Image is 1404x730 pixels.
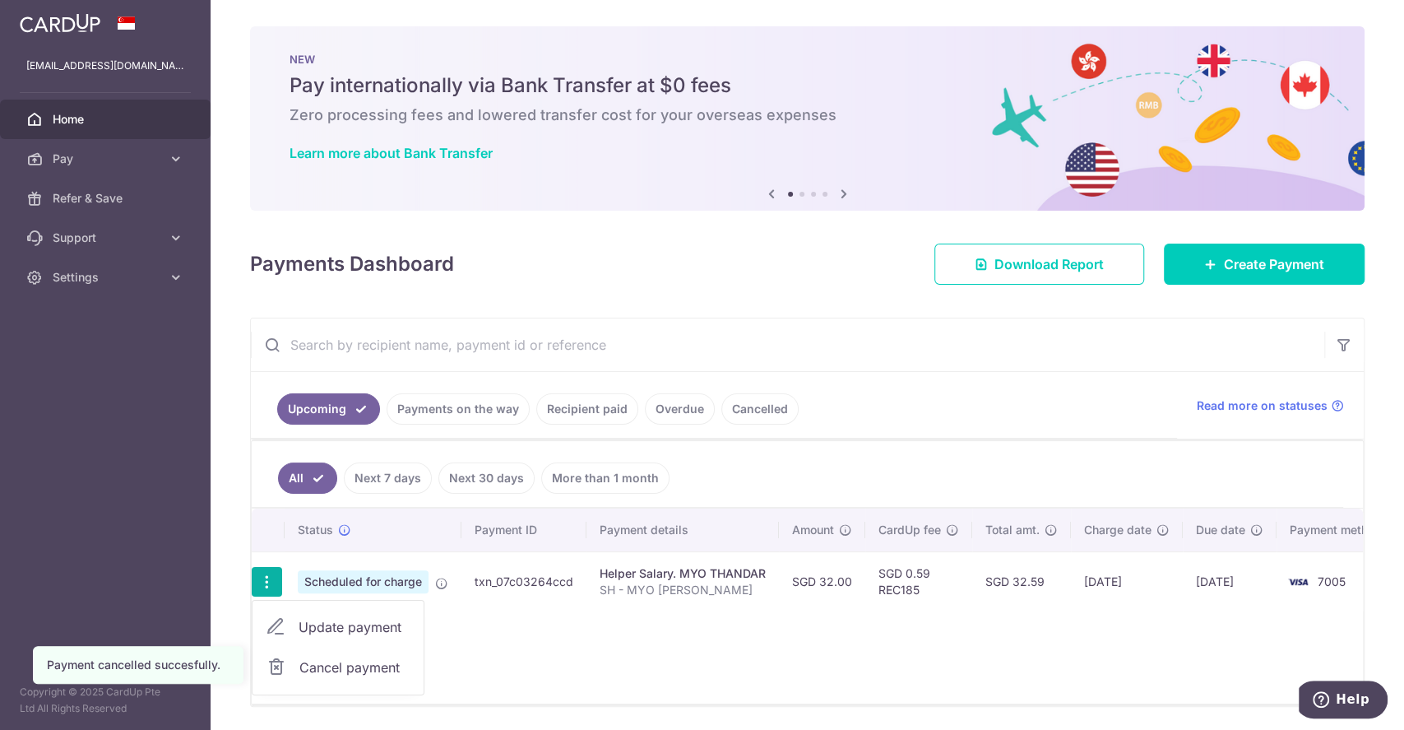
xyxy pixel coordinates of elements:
th: Payment details [586,509,779,551]
a: Read more on statuses [1197,398,1344,414]
span: Download Report [994,254,1104,274]
span: Settings [53,269,161,286]
td: txn_07c03264ccd [461,551,586,611]
img: Bank transfer banner [250,26,1365,211]
h4: Payments Dashboard [250,249,454,279]
td: [DATE] [1071,551,1183,611]
a: More than 1 month [541,463,670,494]
a: All [278,463,337,494]
span: Home [53,111,161,128]
span: Refer & Save [53,190,161,207]
a: Next 7 days [344,463,432,494]
span: Total amt. [985,522,1040,538]
span: Amount [792,522,834,538]
span: Read more on statuses [1197,398,1328,414]
div: Payment cancelled succesfully. [47,657,229,673]
a: Payments on the way [387,393,530,425]
a: Overdue [645,393,715,425]
a: Cancelled [721,393,799,425]
iframe: Opens a widget where you can find more information [1299,681,1388,722]
input: Search by recipient name, payment id or reference [251,319,1324,371]
img: CardUp [20,13,100,33]
td: SGD 0.59 REC185 [865,551,972,611]
a: Upcoming [277,393,380,425]
td: SGD 32.59 [972,551,1071,611]
th: Payment ID [461,509,586,551]
span: Support [53,230,161,246]
p: [EMAIL_ADDRESS][DOMAIN_NAME] [26,58,184,74]
span: 7005 [1318,574,1346,588]
a: Download Report [934,244,1144,285]
a: Recipient paid [536,393,638,425]
td: SGD 32.00 [779,551,865,611]
span: Status [298,522,333,538]
a: Create Payment [1164,244,1365,285]
span: Pay [53,151,161,167]
img: Bank Card [1281,572,1314,592]
p: SH - MYO [PERSON_NAME] [600,582,766,598]
h6: Zero processing fees and lowered transfer cost for your overseas expenses [290,105,1325,125]
a: Learn more about Bank Transfer [290,145,493,161]
span: CardUp fee [878,522,941,538]
span: Create Payment [1224,254,1324,274]
td: [DATE] [1183,551,1277,611]
span: Charge date [1084,522,1151,538]
div: Helper Salary. MYO THANDAR [600,565,766,582]
span: Due date [1196,522,1245,538]
a: Next 30 days [438,463,535,494]
h5: Pay internationally via Bank Transfer at $0 fees [290,72,1325,99]
span: Scheduled for charge [298,570,429,593]
p: NEW [290,53,1325,66]
th: Payment method [1277,509,1402,551]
